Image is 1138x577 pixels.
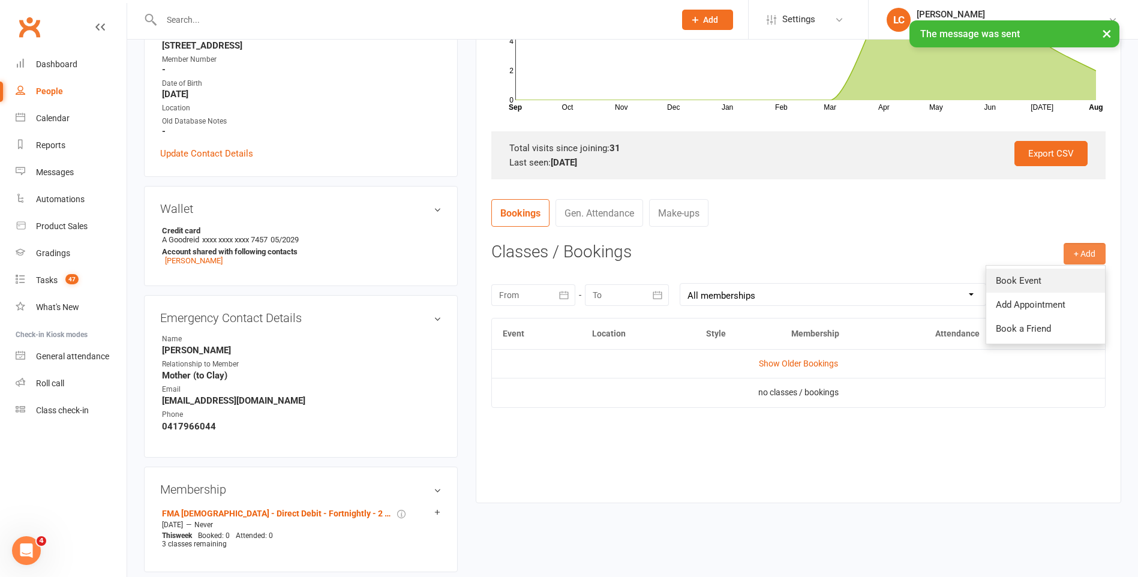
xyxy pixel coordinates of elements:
div: Member Number [162,54,442,65]
div: — [159,520,442,530]
a: [PERSON_NAME] [165,256,223,265]
div: General attendance [36,351,109,361]
input: Search... [158,11,666,28]
div: [PERSON_NAME] Martial Arts and Fitness Academy [917,20,1108,31]
span: Attended: 0 [236,531,273,540]
a: Make-ups [649,199,708,227]
a: People [16,78,127,105]
span: xxxx xxxx xxxx 7457 [202,235,268,244]
a: Messages [16,159,127,186]
a: Gen. Attendance [556,199,643,227]
span: 4 [37,536,46,546]
a: General attendance kiosk mode [16,343,127,370]
a: Export CSV [1014,141,1088,166]
a: Update Contact Details [160,146,253,161]
a: Tasks 47 [16,267,127,294]
div: Name [162,333,261,345]
div: Product Sales [36,221,88,231]
div: Class check-in [36,405,89,415]
strong: - [162,126,442,137]
div: People [36,86,63,96]
span: Never [194,521,213,529]
a: Calendar [16,105,127,132]
div: [PERSON_NAME] [917,9,1108,20]
th: Membership [780,318,924,349]
div: Messages [36,167,74,177]
div: Roll call [36,378,64,388]
strong: 31 [609,143,620,154]
a: Class kiosk mode [16,397,127,424]
div: LC [887,8,911,32]
div: Relationship to Member [162,359,261,370]
a: What's New [16,294,127,321]
div: Total visits since joining: [509,141,1088,155]
div: Tasks [36,275,58,285]
strong: Account shared with following contacts [162,247,436,256]
div: Reports [36,140,65,150]
span: Add [703,15,718,25]
strong: [DATE] [551,157,577,168]
a: Product Sales [16,213,127,240]
div: Old Database Notes [162,116,442,127]
a: Show Older Bookings [759,359,838,368]
h3: Wallet [160,202,442,215]
th: Location [581,318,695,349]
div: Email [162,384,261,395]
a: FMA [DEMOGRAPHIC_DATA] - Direct Debit - Fortnightly - 2 x per week, 3rd class FREE! [162,509,395,518]
strong: [PERSON_NAME] [162,345,442,356]
a: Roll call [16,370,127,397]
h3: Classes / Bookings [491,243,1106,262]
a: Clubworx [14,12,44,42]
a: Gradings [16,240,127,267]
span: 3 classes remaining [162,540,227,548]
th: Style [695,318,780,349]
li: A Goodreid [160,224,442,267]
div: Last seen: [509,155,1088,170]
a: Book a Friend [986,317,1105,341]
strong: Credit card [162,226,436,235]
a: Add Appointment [986,293,1105,317]
span: Settings [782,6,815,33]
div: Location [162,103,442,114]
div: week [159,531,195,540]
th: Event [492,318,581,349]
a: Automations [16,186,127,213]
div: Gradings [36,248,70,258]
span: 05/2029 [271,235,299,244]
strong: 0417966044 [162,421,442,432]
a: Bookings [491,199,550,227]
div: Phone [162,409,261,420]
td: no classes / bookings [492,378,1105,407]
div: Date of Birth [162,78,442,89]
span: Booked: 0 [198,531,230,540]
a: Book Event [986,269,1105,293]
div: The message was sent [909,20,1119,47]
div: Dashboard [36,59,77,69]
strong: [DATE] [162,89,442,100]
div: What's New [36,302,79,312]
th: Attendance [924,318,1061,349]
a: Reports [16,132,127,159]
strong: - [162,64,442,75]
strong: [EMAIL_ADDRESS][DOMAIN_NAME] [162,395,442,406]
span: This [162,531,176,540]
span: 47 [65,274,79,284]
iframe: Intercom live chat [12,536,41,565]
h3: Membership [160,483,442,496]
h3: Emergency Contact Details [160,311,442,324]
button: Add [682,10,733,30]
a: Dashboard [16,51,127,78]
span: [DATE] [162,521,183,529]
button: × [1096,20,1118,46]
div: Automations [36,194,85,204]
button: + Add [1064,243,1106,265]
strong: Mother (to Clay) [162,370,442,381]
div: Calendar [36,113,70,123]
